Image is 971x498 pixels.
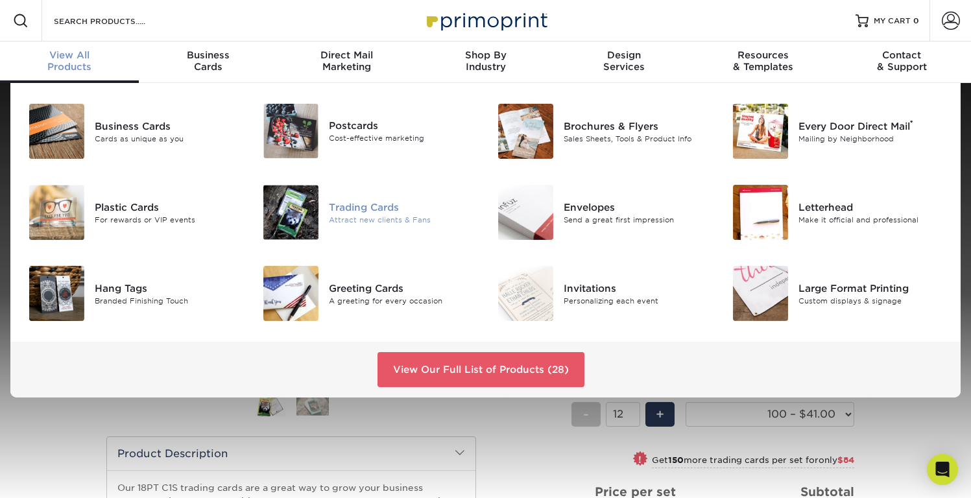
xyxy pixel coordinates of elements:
a: Brochures & Flyers Brochures & Flyers Sales Sheets, Tools & Product Info [496,99,711,164]
div: Trading Cards [329,200,475,214]
div: Letterhead [798,200,945,214]
a: Every Door Direct Mail Every Door Direct Mail® Mailing by Neighborhood [730,99,945,164]
img: Every Door Direct Mail [733,104,788,159]
sup: ® [910,119,913,128]
img: Trading Cards [263,185,318,240]
div: Postcards [329,119,475,133]
div: Sales Sheets, Tools & Product Info [564,133,710,144]
div: Plastic Cards [95,200,241,214]
img: Plastic Cards [29,185,84,240]
div: Brochures & Flyers [564,119,710,133]
div: Large Format Printing [798,281,945,295]
a: DesignServices [555,41,693,83]
a: Postcards Postcards Cost-effective marketing [261,99,476,163]
img: Business Cards [29,104,84,159]
div: Invitations [564,281,710,295]
span: Shop By [416,49,555,61]
img: Brochures & Flyers [498,104,553,159]
div: Open Intercom Messenger [927,454,958,485]
div: Mailing by Neighborhood [798,133,945,144]
img: Primoprint [421,6,551,34]
span: Design [555,49,693,61]
a: Greeting Cards Greeting Cards A greeting for every occasion [261,261,476,326]
a: Contact& Support [832,41,971,83]
img: Invitations [498,266,553,321]
div: Envelopes [564,200,710,214]
div: Make it official and professional [798,214,945,225]
div: & Templates [693,49,832,73]
input: SEARCH PRODUCTS..... [53,13,179,29]
div: Services [555,49,693,73]
img: Envelopes [498,185,553,240]
div: Cost-effective marketing [329,133,475,144]
a: Hang Tags Hang Tags Branded Finishing Touch [26,261,241,326]
a: Shop ByIndustry [416,41,555,83]
span: MY CART [874,16,911,27]
a: Direct MailMarketing [278,41,416,83]
span: Resources [693,49,832,61]
a: Plastic Cards Plastic Cards For rewards or VIP events [26,180,241,245]
img: Hang Tags [29,266,84,321]
span: Contact [832,49,971,61]
img: Postcards [263,104,318,158]
div: Business Cards [95,119,241,133]
a: View Our Full List of Products (28) [378,352,584,387]
div: Every Door Direct Mail [798,119,945,133]
div: Greeting Cards [329,281,475,295]
span: Direct Mail [278,49,416,61]
a: Resources& Templates [693,41,832,83]
div: Hang Tags [95,281,241,295]
span: 0 [913,16,919,25]
div: Cards [139,49,278,73]
div: & Support [832,49,971,73]
img: Greeting Cards [263,266,318,321]
div: Cards as unique as you [95,133,241,144]
div: Custom displays & signage [798,295,945,306]
a: Letterhead Letterhead Make it official and professional [730,180,945,245]
div: A greeting for every occasion [329,295,475,306]
span: Business [139,49,278,61]
div: For rewards or VIP events [95,214,241,225]
a: Envelopes Envelopes Send a great first impression [496,180,711,245]
img: Large Format Printing [733,266,788,321]
div: Attract new clients & Fans [329,214,475,225]
a: Large Format Printing Large Format Printing Custom displays & signage [730,261,945,326]
a: Trading Cards Trading Cards Attract new clients & Fans [261,180,476,245]
div: Personalizing each event [564,295,710,306]
div: Branded Finishing Touch [95,295,241,306]
div: Marketing [278,49,416,73]
a: Business Cards Business Cards Cards as unique as you [26,99,241,164]
a: BusinessCards [139,41,278,83]
div: Industry [416,49,555,73]
div: Send a great first impression [564,214,710,225]
img: Letterhead [733,185,788,240]
a: Invitations Invitations Personalizing each event [496,261,711,326]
